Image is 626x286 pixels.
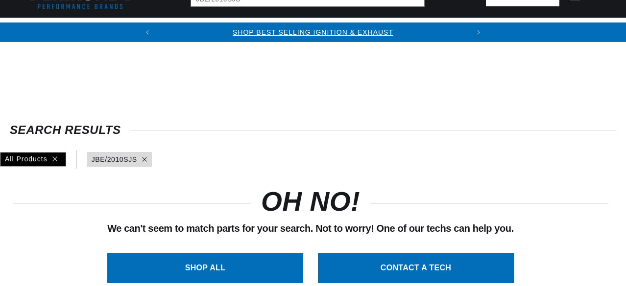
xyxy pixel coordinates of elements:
summary: Ignition Conversions [24,18,130,41]
p: We can't seem to match parts for your search. Not to worry! One of our techs can help you. [13,220,608,236]
summary: Headers, Exhausts & Components [239,18,409,41]
summary: Battery Products [482,18,579,41]
button: Translation missing: en.sections.announcements.next_announcement [469,22,488,42]
div: Announcement [157,27,469,38]
h1: OH NO! [261,190,360,213]
a: CONTACT A TECH [318,253,514,283]
div: SEARCH RESULTS [10,125,616,135]
button: Translation missing: en.sections.announcements.previous_announcement [138,22,157,42]
summary: Engine Swaps [409,18,482,41]
summary: Coils & Distributors [130,18,239,41]
a: JBE/2010SJS [92,154,137,165]
a: SHOP ALL [107,253,303,283]
div: 1 of 2 [157,27,469,38]
a: SHOP BEST SELLING IGNITION & EXHAUST [233,28,393,36]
